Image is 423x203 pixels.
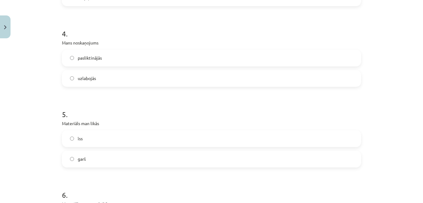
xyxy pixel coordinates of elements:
h1: 5 . [62,99,361,118]
span: īss [78,135,83,142]
input: pasliktinājās [70,56,74,60]
span: uzlabojās [78,75,96,82]
input: garš [70,157,74,161]
input: īss [70,137,74,141]
span: pasliktinājās [78,55,102,61]
span: garš [78,156,86,162]
img: icon-close-lesson-0947bae3869378f0d4975bcd49f059093ad1ed9edebbc8119c70593378902aed.svg [4,25,7,29]
p: Materiāls man likās [62,120,361,127]
h1: 4 . [62,19,361,38]
p: Mans noskaņojums [62,40,361,46]
h1: 6 . [62,180,361,199]
input: uzlabojās [70,76,74,80]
